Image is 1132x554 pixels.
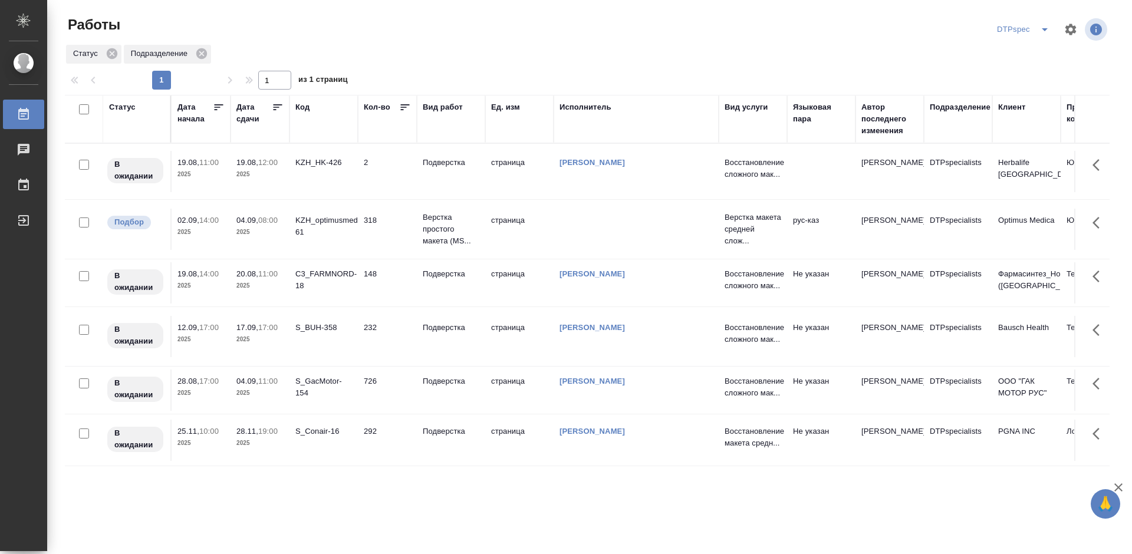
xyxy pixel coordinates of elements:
p: ООО "ГАК МОТОР РУС" [998,375,1055,399]
p: 17:00 [199,323,219,332]
span: Настроить таблицу [1057,15,1085,44]
a: [PERSON_NAME] [560,269,625,278]
div: Статус [66,45,121,64]
div: S_BUH-358 [295,322,352,334]
td: рус-каз [787,209,855,250]
p: 04.09, [236,377,258,385]
p: 2025 [236,226,284,238]
p: 2025 [236,387,284,399]
td: [PERSON_NAME] [855,151,924,192]
button: Здесь прячутся важные кнопки [1085,316,1114,344]
div: KZH_HK-426 [295,157,352,169]
p: 12:00 [258,158,278,167]
p: Восстановление сложного мак... [725,157,781,180]
p: 14:00 [199,216,219,225]
td: 2 [358,151,417,192]
div: Ед. изм [491,101,520,113]
p: В ожидании [114,377,156,401]
p: 04.09, [236,216,258,225]
p: Подбор [114,216,144,228]
p: 2025 [177,169,225,180]
td: 232 [358,316,417,357]
p: 28.11, [236,427,258,436]
td: Не указан [787,316,855,357]
td: страница [485,316,554,357]
button: Здесь прячутся важные кнопки [1085,370,1114,398]
td: страница [485,209,554,250]
div: Исполнитель назначен, приступать к работе пока рано [106,375,164,403]
button: Здесь прячутся важные кнопки [1085,262,1114,291]
p: Подверстка [423,157,479,169]
p: Верстка макета средней слож... [725,212,781,247]
p: 11:00 [199,158,219,167]
p: Подразделение [131,48,192,60]
p: 25.11, [177,427,199,436]
div: Автор последнего изменения [861,101,918,137]
p: Статус [73,48,102,60]
p: 17:00 [258,323,278,332]
div: Исполнитель назначен, приступать к работе пока рано [106,322,164,349]
p: Herbalife [GEOGRAPHIC_DATA] [998,157,1055,180]
p: 11:00 [258,377,278,385]
div: Подразделение [124,45,211,64]
a: [PERSON_NAME] [560,158,625,167]
p: 19.08, [236,158,258,167]
p: 19.08, [177,158,199,167]
td: [PERSON_NAME] [855,316,924,357]
p: В ожидании [114,324,156,347]
p: Bausch Health [998,322,1055,334]
div: Проектная команда [1067,101,1123,125]
p: В ожидании [114,427,156,451]
p: PGNA INC [998,426,1055,437]
td: DTPspecialists [924,262,992,304]
p: 2025 [236,437,284,449]
div: S_GacMotor-154 [295,375,352,399]
span: Посмотреть информацию [1085,18,1110,41]
div: Вид работ [423,101,463,113]
div: Кол-во [364,101,390,113]
p: 2025 [177,280,225,292]
div: Дата начала [177,101,213,125]
div: C3_FARMNORD-18 [295,268,352,292]
button: Здесь прячутся важные кнопки [1085,151,1114,179]
button: Здесь прячутся важные кнопки [1085,420,1114,448]
a: [PERSON_NAME] [560,323,625,332]
td: [PERSON_NAME] [855,370,924,411]
p: В ожидании [114,270,156,294]
td: DTPspecialists [924,209,992,250]
p: Подверстка [423,322,479,334]
p: 08:00 [258,216,278,225]
span: из 1 страниц [298,72,348,90]
p: 2025 [177,334,225,345]
td: Юридический [1061,151,1129,192]
div: Статус [109,101,136,113]
div: split button [994,20,1057,39]
td: Локализация [1061,420,1129,461]
p: 2025 [177,437,225,449]
td: [PERSON_NAME] [855,262,924,304]
div: KZH_optimusmedica-61 [295,215,352,238]
td: Не указан [787,370,855,411]
div: Исполнитель назначен, приступать к работе пока рано [106,426,164,453]
span: Работы [65,15,120,34]
div: Исполнитель [560,101,611,113]
p: 02.09, [177,216,199,225]
td: страница [485,420,554,461]
p: Восстановление сложного мак... [725,268,781,292]
p: В ожидании [114,159,156,182]
td: 726 [358,370,417,411]
div: Подразделение [930,101,990,113]
p: 11:00 [258,269,278,278]
p: 12.09, [177,323,199,332]
p: 2025 [177,226,225,238]
td: Технический [1061,316,1129,357]
p: Подверстка [423,375,479,387]
p: Optimus Medica [998,215,1055,226]
p: 20.08, [236,269,258,278]
div: Клиент [998,101,1025,113]
td: DTPspecialists [924,151,992,192]
td: Юридический [1061,209,1129,250]
div: Код [295,101,310,113]
p: Восстановление сложного мак... [725,322,781,345]
p: 2025 [236,280,284,292]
